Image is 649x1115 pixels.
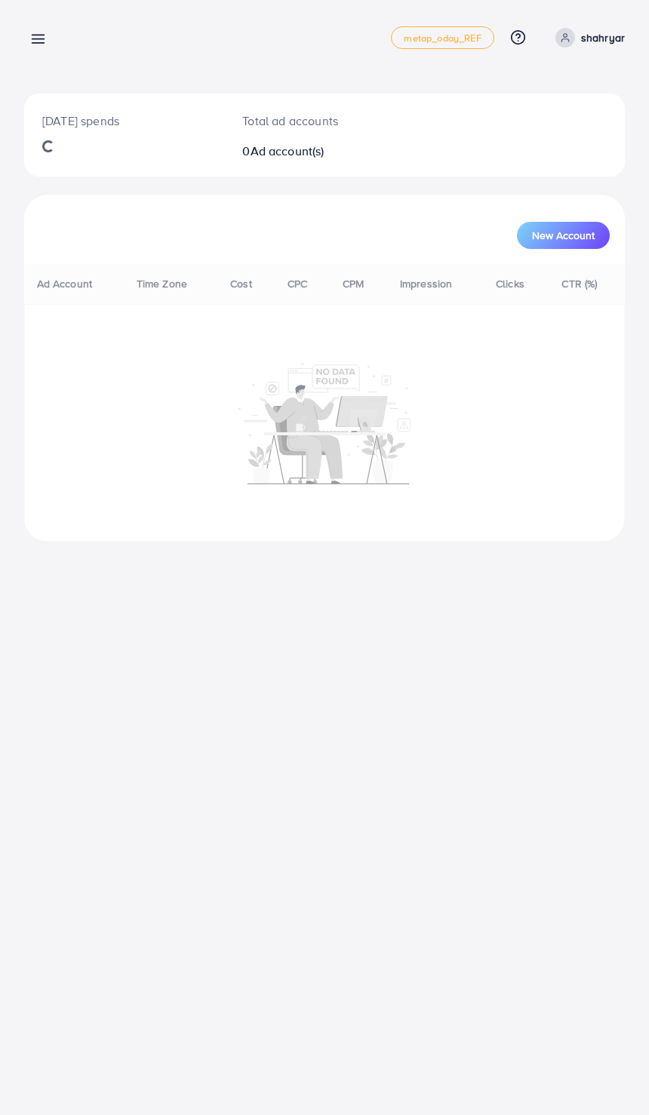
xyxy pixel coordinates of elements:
span: New Account [532,230,595,241]
p: [DATE] spends [42,112,206,130]
a: shahryar [549,28,625,48]
button: New Account [517,222,610,249]
a: metap_oday_REF [391,26,494,49]
p: shahryar [581,29,625,47]
h2: 0 [242,144,356,158]
span: Ad account(s) [251,143,324,159]
p: Total ad accounts [242,112,356,130]
span: metap_oday_REF [404,33,481,43]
